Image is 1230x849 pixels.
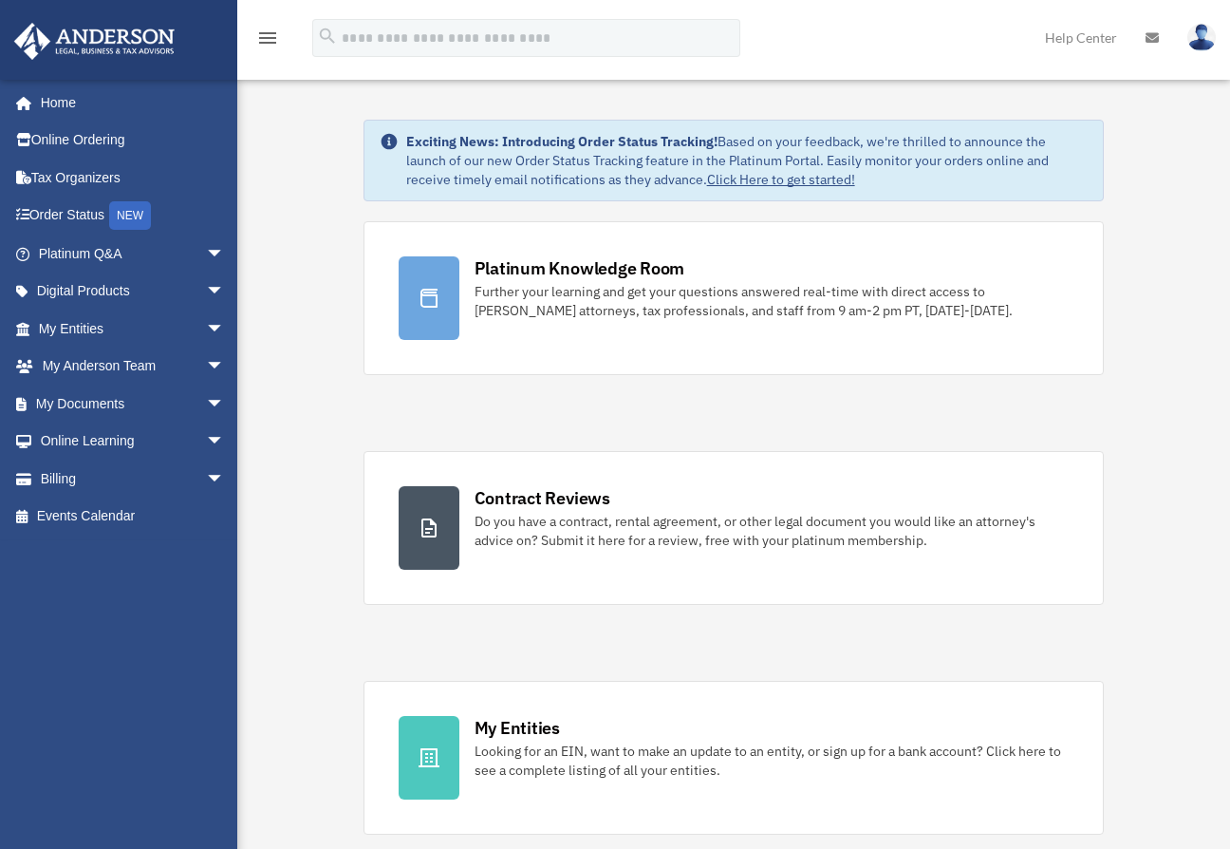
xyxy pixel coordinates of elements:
[475,282,1070,320] div: Further your learning and get your questions answered real-time with direct access to [PERSON_NAM...
[256,33,279,49] a: menu
[13,460,253,498] a: Billingarrow_drop_down
[13,348,253,386] a: My Anderson Teamarrow_drop_down
[13,273,253,311] a: Digital Productsarrow_drop_down
[206,423,244,462] span: arrow_drop_down
[9,23,180,60] img: Anderson Advisors Platinum Portal
[406,132,1089,189] div: Based on your feedback, we're thrilled to announce the launch of our new Order Status Tracking fe...
[13,159,253,197] a: Tax Organizers
[406,133,717,150] strong: Exciting News: Introducing Order Status Tracking!
[13,310,253,348] a: My Entitiesarrow_drop_down
[206,310,244,349] span: arrow_drop_down
[707,171,855,188] a: Click Here to get started!
[13,122,253,160] a: Online Ordering
[475,256,685,280] div: Platinum Knowledge Room
[206,235,244,274] span: arrow_drop_down
[475,486,610,510] div: Contract Reviews
[363,221,1105,375] a: Platinum Knowledge Room Further your learning and get your questions answered real-time with dire...
[1187,24,1216,51] img: User Pic
[363,451,1105,605] a: Contract Reviews Do you have a contract, rental agreement, or other legal document you would like...
[206,273,244,311] span: arrow_drop_down
[475,512,1070,550] div: Do you have a contract, rental agreement, or other legal document you would like an attorney's ad...
[13,498,253,536] a: Events Calendar
[363,681,1105,835] a: My Entities Looking for an EIN, want to make an update to an entity, or sign up for a bank accoun...
[109,201,151,230] div: NEW
[206,385,244,424] span: arrow_drop_down
[206,348,244,387] span: arrow_drop_down
[13,235,253,273] a: Platinum Q&Aarrow_drop_down
[13,197,253,236] a: Order StatusNEW
[13,84,244,122] a: Home
[475,742,1070,780] div: Looking for an EIN, want to make an update to an entity, or sign up for a bank account? Click her...
[13,423,253,461] a: Online Learningarrow_drop_down
[475,716,560,740] div: My Entities
[206,460,244,499] span: arrow_drop_down
[13,385,253,423] a: My Documentsarrow_drop_down
[256,27,279,49] i: menu
[317,26,338,47] i: search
